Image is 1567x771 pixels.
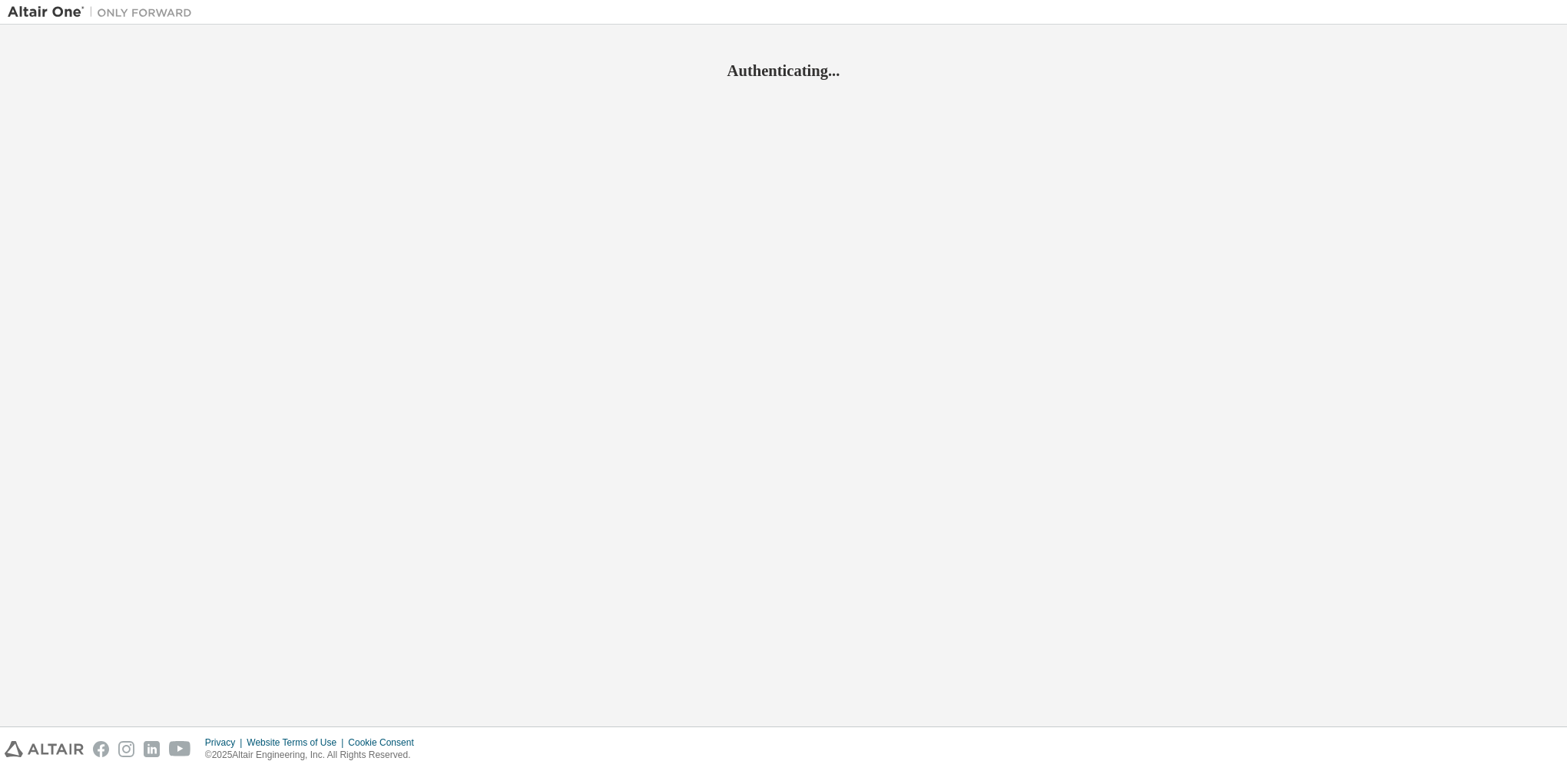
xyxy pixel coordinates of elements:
[5,741,84,757] img: altair_logo.svg
[169,741,191,757] img: youtube.svg
[205,749,423,762] p: © 2025 Altair Engineering, Inc. All Rights Reserved.
[205,736,247,749] div: Privacy
[8,5,200,20] img: Altair One
[247,736,348,749] div: Website Terms of Use
[93,741,109,757] img: facebook.svg
[144,741,160,757] img: linkedin.svg
[348,736,422,749] div: Cookie Consent
[8,61,1559,81] h2: Authenticating...
[118,741,134,757] img: instagram.svg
